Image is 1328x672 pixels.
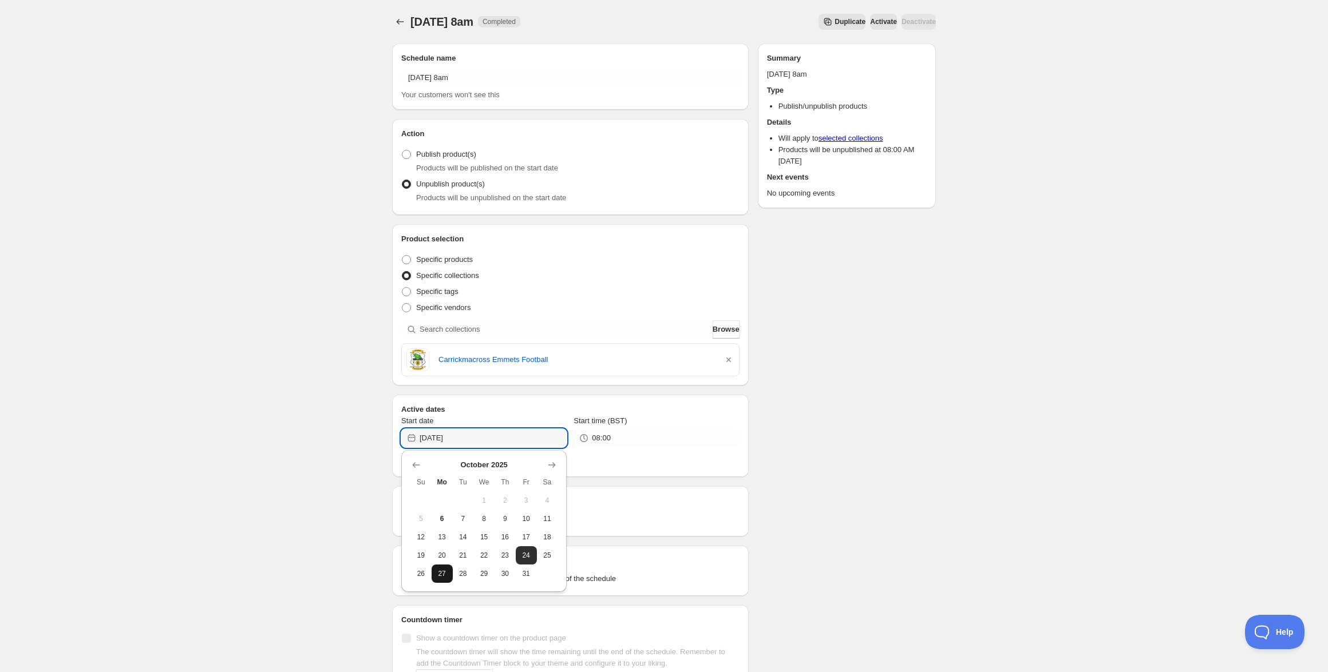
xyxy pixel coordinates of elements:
h2: Repeating [401,495,740,507]
span: [DATE] 8am [410,15,473,28]
button: Tuesday October 7 2025 [453,510,474,528]
span: 30 [499,569,511,578]
span: Products will be unpublished on the start date [416,193,566,202]
button: Schedules [392,14,408,30]
span: Your customers won't see this [401,90,500,99]
span: 28 [457,569,469,578]
button: Friday October 3 2025 [516,491,537,510]
iframe: Toggle Customer Support [1245,615,1305,649]
span: Sa [542,478,554,487]
h2: Summary [767,53,927,64]
span: Publish product(s) [416,150,476,158]
span: Products will be published on the start date [416,164,558,172]
button: Activate [870,14,897,30]
span: Fr [520,478,532,487]
span: Duplicate [835,17,865,26]
h2: Next events [767,172,927,183]
span: 16 [499,532,511,542]
button: Wednesday October 8 2025 [473,510,495,528]
button: Monday October 13 2025 [432,528,453,546]
button: Thursday October 23 2025 [495,546,516,564]
button: Show next month, November 2025 [544,457,560,473]
button: Secondary action label [819,14,865,30]
span: 4 [542,496,554,505]
span: Th [499,478,511,487]
span: Su [415,478,427,487]
span: 12 [415,532,427,542]
th: Monday [432,473,453,491]
p: [DATE] 8am [767,69,927,80]
button: Monday October 27 2025 [432,564,453,583]
span: Specific products [416,255,473,264]
th: Friday [516,473,537,491]
button: Thursday October 9 2025 [495,510,516,528]
span: 23 [499,551,511,560]
h2: Tags [401,555,740,566]
span: Browse [713,324,740,335]
span: 5 [415,514,427,523]
button: Friday October 10 2025 [516,510,537,528]
button: Sunday October 12 2025 [410,528,432,546]
button: Sunday October 5 2025 [410,510,432,528]
button: Tuesday October 14 2025 [453,528,474,546]
h2: Countdown timer [401,614,740,626]
span: 18 [542,532,554,542]
h2: Schedule name [401,53,740,64]
span: We [478,478,490,487]
button: Thursday October 16 2025 [495,528,516,546]
button: Wednesday October 29 2025 [473,564,495,583]
span: 29 [478,569,490,578]
span: 27 [436,569,448,578]
button: Monday October 20 2025 [432,546,453,564]
span: 17 [520,532,532,542]
th: Wednesday [473,473,495,491]
span: 7 [457,514,469,523]
span: Completed [483,17,516,26]
span: 10 [520,514,532,523]
li: Publish/unpublish products [778,101,927,112]
span: 24 [520,551,532,560]
span: 1 [478,496,490,505]
span: Mo [436,478,448,487]
span: 19 [415,551,427,560]
th: Tuesday [453,473,474,491]
button: Wednesday October 15 2025 [473,528,495,546]
span: Show a countdown timer on the product page [416,634,566,642]
span: Specific vendors [416,303,471,312]
span: 26 [415,569,427,578]
span: 22 [478,551,490,560]
button: Show previous month, September 2025 [408,457,424,473]
button: Saturday October 11 2025 [537,510,558,528]
span: Unpublish product(s) [416,180,485,188]
button: Saturday October 25 2025 [537,546,558,564]
span: Start time (BST) [574,416,627,425]
span: Activate [870,17,897,26]
button: Friday October 24 2025 [516,546,537,564]
th: Thursday [495,473,516,491]
span: Specific tags [416,287,459,296]
span: 15 [478,532,490,542]
button: Sunday October 26 2025 [410,564,432,583]
button: Saturday October 4 2025 [537,491,558,510]
span: 8 [478,514,490,523]
span: 25 [542,551,554,560]
span: 21 [457,551,469,560]
p: The countdown timer will show the time remaining until the end of the schedule. Remember to add t... [416,646,740,669]
span: Specific collections [416,271,479,280]
button: Today Monday October 6 2025 [432,510,453,528]
button: Wednesday October 1 2025 [473,491,495,510]
li: Will apply to [778,133,927,144]
a: Carrickmacross Emmets Football [438,354,714,365]
span: 11 [542,514,554,523]
span: 31 [520,569,532,578]
span: 13 [436,532,448,542]
span: 2 [499,496,511,505]
li: Products will be unpublished at 08:00 AM [DATE] [778,144,927,167]
span: 14 [457,532,469,542]
h2: Active dates [401,404,740,415]
button: Sunday October 19 2025 [410,546,432,564]
span: 9 [499,514,511,523]
span: Start date [401,416,433,425]
button: Tuesday October 28 2025 [453,564,474,583]
th: Sunday [410,473,432,491]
